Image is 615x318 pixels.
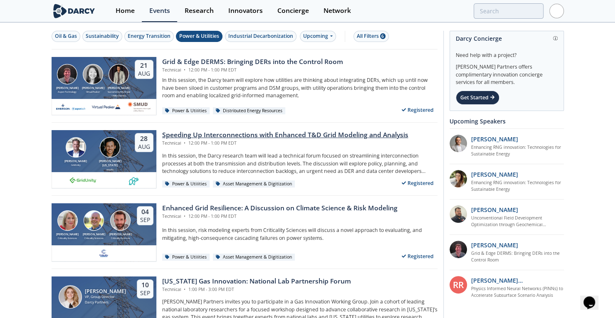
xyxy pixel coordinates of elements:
div: [PERSON_NAME] [63,159,89,164]
div: Criticality Sciences [81,237,107,240]
div: Power & Utilities [162,180,210,188]
img: Yevgeniy Postnov [109,64,129,84]
button: All Filters 6 [353,31,389,42]
img: cb84fb6c-3603-43a1-87e3-48fd23fb317a [56,102,85,112]
span: • [183,286,187,292]
div: VP, Group Director [85,294,126,300]
img: Brenda Chew [83,64,103,84]
div: Technical 1:00 PM - 3:00 PM EDT [162,286,351,293]
span: • [183,140,187,146]
div: Innovators [228,7,263,14]
div: Virtual Peaker [80,90,106,94]
div: All Filters [357,32,385,40]
div: Darcy Partners [85,300,126,305]
div: GridUnity [63,163,89,167]
div: Energy Transition [128,32,170,40]
p: In this session, the Darcy research team will lead a technical forum focused on streamlining inte... [162,152,437,175]
img: Smud.org.png [127,102,151,112]
p: [PERSON_NAME] [471,205,518,214]
button: Energy Transition [124,31,174,42]
img: Lindsey Motlow [59,285,82,308]
div: Technical 12:00 PM - 1:00 PM EDT [162,140,408,147]
p: [PERSON_NAME] [PERSON_NAME] [471,276,564,285]
div: 28 [138,135,150,143]
div: 21 [138,62,150,70]
img: 1659894010494-gridunity-wp-logo.png [69,175,98,185]
div: [PERSON_NAME] [85,288,126,294]
div: [PERSON_NAME] Partners offers complimentary innovation concierge services for all members. [456,59,558,86]
img: Ross Dakin [110,210,131,231]
button: Industrial Decarbonization [225,31,296,42]
div: 10 [140,281,150,289]
div: RR [450,276,467,293]
div: Asset Management & Digitization [213,254,295,261]
div: Industrial Decarbonization [228,32,293,40]
div: Power & Utilities [162,107,210,115]
p: [PERSON_NAME] [471,135,518,143]
a: Physics Informed Neural Networks (PINNs) to Accelerate Subsurface Scenario Analysis [471,286,564,299]
div: Asset Management & Digitization [213,180,295,188]
div: Enhanced Grid Resilience: A Discussion on Climate Science & Risk Modeling [162,203,398,213]
div: Events [149,7,170,14]
div: Grid & Edge DERMS: Bringing DERs into the Control Room [162,57,343,67]
div: Aug [138,143,150,150]
div: Need help with a project? [456,46,558,59]
a: Susan Ginsburg [PERSON_NAME] Criticality Sciences Ben Ruddell [PERSON_NAME] Criticality Sciences ... [52,203,437,261]
div: Speeding Up Interconnections with Enhanced T&D Grid Modeling and Analysis [162,130,408,140]
img: 1fdb2308-3d70-46db-bc64-f6eabefcce4d [450,135,467,152]
div: Aug [138,70,150,77]
div: Upcoming [300,31,336,42]
span: • [183,67,187,73]
div: [PERSON_NAME] [54,232,81,237]
div: [PERSON_NAME] [80,86,106,91]
div: Criticality Sciences [107,237,134,240]
span: • [183,213,187,219]
p: [PERSON_NAME] [471,241,518,249]
div: Criticality Sciences [54,237,81,240]
p: In this session, the Darcy team will explore how utilities are thinking about integrating DERs, w... [162,76,437,99]
div: Registered [398,178,437,188]
div: Technical 12:00 PM - 1:00 PM EDT [162,67,343,74]
div: Sacramento Municipal Utility District. [106,90,132,97]
img: Luigi Montana [100,137,120,158]
iframe: chat widget [580,285,607,310]
div: Aspen Technology [54,90,80,94]
img: virtual-peaker.com.png [91,102,121,112]
div: Power & Utilities [179,32,219,40]
button: Power & Utilities [176,31,222,42]
div: Registered [398,251,437,261]
p: In this session, risk modeling experts from Criticality Sciences will discuss a novel approach to... [162,227,437,242]
div: Upcoming Speakers [450,114,564,128]
div: Sep [140,216,150,224]
div: Concierge [277,7,309,14]
img: f59c13b7-8146-4c0f-b540-69d0cf6e4c34 [99,248,109,258]
div: Distributed Energy Resources [213,107,286,115]
div: Network [324,7,351,14]
div: [PERSON_NAME] [106,86,132,91]
div: Sep [140,289,150,297]
button: Oil & Gas [52,31,80,42]
a: Enhancing RNG innovation: Technologies for Sustainable Energy [471,180,564,193]
img: Susan Ginsburg [57,210,78,231]
div: [PERSON_NAME] [54,86,80,91]
img: logo-wide.svg [52,4,97,18]
img: 336b6de1-6040-4323-9c13-5718d9811639 [128,175,139,185]
a: Jonathan Curtis [PERSON_NAME] Aspen Technology Brenda Chew [PERSON_NAME] Virtual Peaker Yevgeniy ... [52,57,437,115]
div: [PERSON_NAME] [81,232,107,237]
a: Unconventional Field Development Optimization through Geochemical Fingerprinting Technology [471,215,564,228]
div: Technical 12:00 PM - 1:00 PM EDT [162,213,398,220]
button: Sustainability [82,31,122,42]
div: Power & Utilities [162,254,210,261]
div: 04 [140,208,150,216]
div: Sustainability [86,32,119,40]
div: Get Started [456,91,499,105]
div: Home [116,7,135,14]
p: [PERSON_NAME] [471,170,518,179]
img: Ben Ruddell [84,210,104,231]
div: [PERSON_NAME] [107,232,134,237]
span: 6 [380,33,385,39]
div: [PERSON_NAME][US_STATE] [97,159,123,168]
img: accc9a8e-a9c1-4d58-ae37-132228efcf55 [450,241,467,258]
div: Research [185,7,214,14]
img: 737ad19b-6c50-4cdf-92c7-29f5966a019e [450,170,467,187]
